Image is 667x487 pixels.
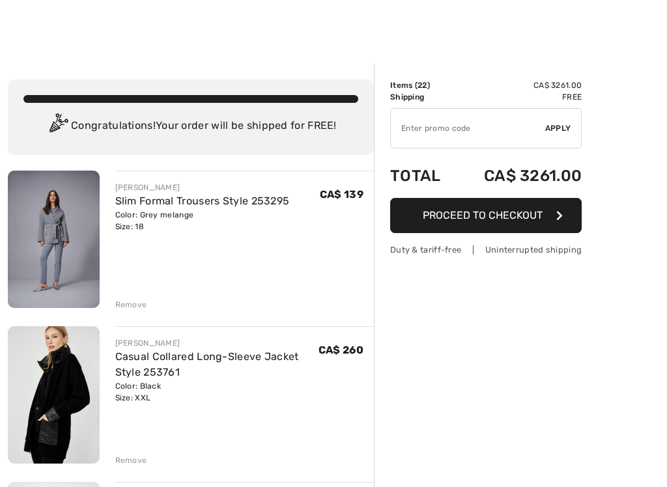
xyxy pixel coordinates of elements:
td: CA$ 3261.00 [455,154,582,198]
td: Total [390,154,455,198]
div: Congratulations! Your order will be shipped for FREE! [23,113,358,139]
div: [PERSON_NAME] [115,182,290,193]
span: CA$ 139 [320,188,363,201]
td: CA$ 3261.00 [455,79,582,91]
img: Congratulation2.svg [45,113,71,139]
div: Color: Black Size: XXL [115,380,319,404]
div: [PERSON_NAME] [115,337,319,349]
a: Slim Formal Trousers Style 253295 [115,195,290,207]
td: Shipping [390,91,455,103]
td: Items ( ) [390,79,455,91]
input: Promo code [391,109,545,148]
button: Proceed to Checkout [390,198,582,233]
span: CA$ 260 [319,344,363,356]
td: Free [455,91,582,103]
div: Color: Grey melange Size: 18 [115,209,290,232]
div: Remove [115,454,147,466]
img: Casual Collared Long-Sleeve Jacket Style 253761 [8,326,100,464]
div: Remove [115,299,147,311]
a: Casual Collared Long-Sleeve Jacket Style 253761 [115,350,299,378]
span: Proceed to Checkout [423,209,543,221]
span: Apply [545,122,571,134]
div: Duty & tariff-free | Uninterrupted shipping [390,244,582,256]
span: 22 [418,81,427,90]
img: Slim Formal Trousers Style 253295 [8,171,100,308]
